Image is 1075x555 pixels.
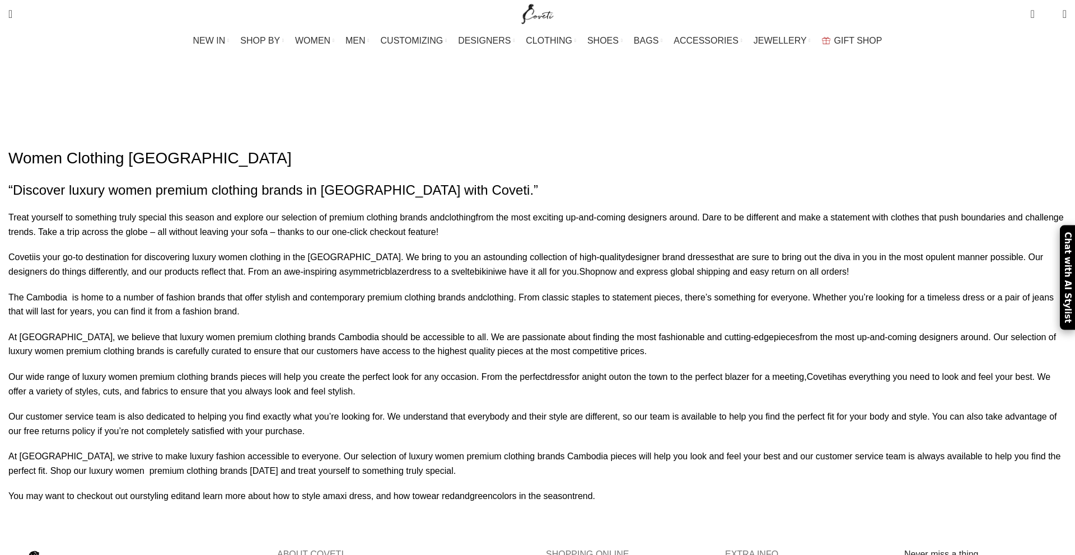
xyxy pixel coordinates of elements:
span: MEN [345,35,366,46]
h2: “Discover luxury women premium clothing brands in [GEOGRAPHIC_DATA] with Coveti.” [8,181,1067,200]
a: styling edit [143,491,185,501]
a: clothing [445,213,475,222]
span: SHOES [587,35,619,46]
span: ACCESSORIES [674,35,739,46]
a: CLOTHING [526,30,576,52]
img: GiftBag [822,37,830,44]
a: SHOES [587,30,623,52]
p: At [GEOGRAPHIC_DATA], we believe that luxury women premium clothing brands Cambodia should be acc... [8,330,1067,359]
span: CLOTHING [526,35,572,46]
a: Shop [579,267,600,276]
a: Home [400,102,424,111]
a: SHOP BY [240,30,284,52]
a: designer brand [625,252,685,262]
a: dress [547,372,569,382]
p: The Cambodia is home to a number of fashion brands that offer stylish and contemporary premium cl... [8,290,1067,319]
p: Our wide range of luxury women premium clothing brands pieces will help you create the perfect lo... [8,370,1067,398]
p: is your go-to destination for discovering luxury women clothing in the [GEOGRAPHIC_DATA]. We brin... [8,250,1067,279]
a: dresses [688,252,719,262]
span: SHOP BY [240,35,280,46]
span: GIFT SHOP [834,35,882,46]
p: At [GEOGRAPHIC_DATA], we strive to make luxury fashion accessible to everyone. Our selection of l... [8,449,1067,478]
a: MEN [345,30,369,52]
a: trend. [572,491,595,501]
span: CUSTOMIZING [381,35,443,46]
p: You may want to checkout out our and learn more about how to style a , and how to and colors in t... [8,489,1067,504]
a: GIFT SHOP [822,30,882,52]
h1: women premium clothing brands [GEOGRAPHIC_DATA] [228,64,847,94]
a: blazer [385,267,410,276]
a: WOMEN [295,30,334,52]
span: 0 [1031,6,1040,14]
a: maxi dress [328,491,371,501]
a: night out [587,372,621,382]
a: NEW IN [193,30,230,52]
a: CUSTOMIZING [381,30,447,52]
a: Coveti [807,372,832,382]
a: Site logo [519,8,557,18]
span: women premium clothing brands [GEOGRAPHIC_DATA] [436,102,675,111]
p: Treat yourself to something truly special this season and explore our selection of premium clothi... [8,210,1067,239]
a: Search [3,3,18,25]
span: BAGS [634,35,658,46]
h1: Women Clothing [GEOGRAPHIC_DATA] [8,147,1067,169]
a: clothing [483,293,513,302]
a: Coveti [8,252,34,262]
a: bikini [475,267,495,276]
a: 0 [1025,3,1040,25]
a: DESIGNERS [458,30,515,52]
span: 0 [1045,11,1054,20]
span: NEW IN [193,35,226,46]
a: BAGS [634,30,662,52]
a: JEWELLERY [754,30,811,52]
span: DESIGNERS [458,35,511,46]
span: JEWELLERY [754,35,807,46]
div: Main navigation [3,30,1072,52]
div: My Wishlist [1043,3,1054,25]
a: ACCESSORIES [674,30,742,52]
a: green [470,491,493,501]
span: WOMEN [295,35,330,46]
a: wear red [420,491,455,501]
a: pieces [774,332,800,342]
p: Our customer service team is also dedicated to helping you find exactly what you’re looking for. ... [8,410,1067,438]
